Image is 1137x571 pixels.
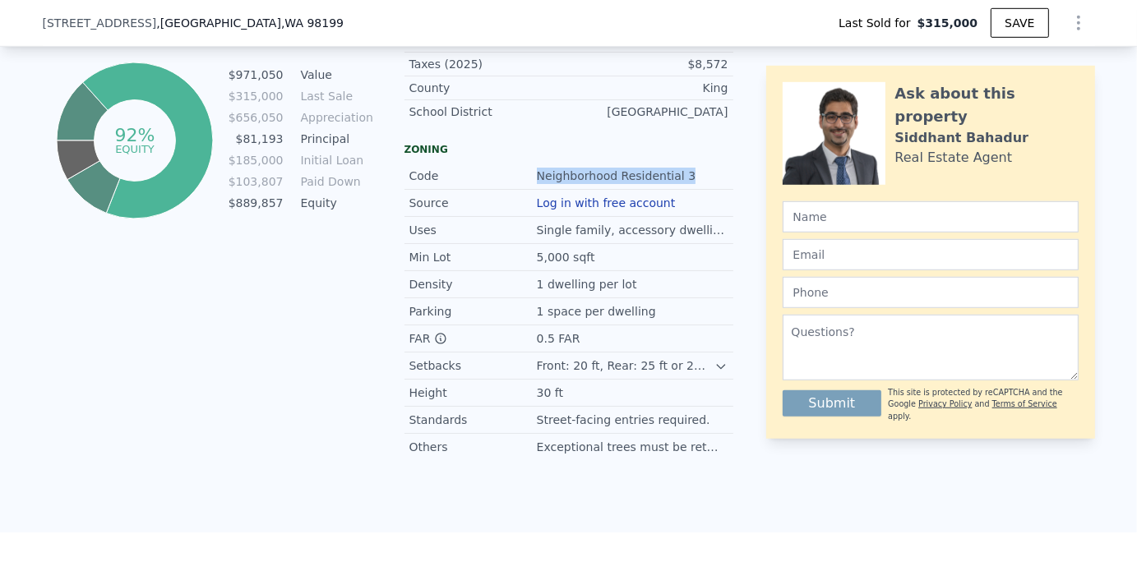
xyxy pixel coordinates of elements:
div: Setbacks [409,357,537,374]
div: Others [409,439,537,455]
div: Parking [409,303,537,320]
div: School District [409,104,569,120]
div: Exceptional trees must be retained. [537,439,728,455]
td: Principal [298,130,372,148]
button: Log in with free account [537,196,676,210]
div: 30 ft [537,385,566,401]
span: $315,000 [917,15,978,31]
div: King [569,80,728,96]
span: Last Sold for [839,15,917,31]
td: $971,050 [228,66,284,84]
input: Email [783,239,1079,270]
div: Uses [409,222,537,238]
div: FAR [409,330,537,347]
td: Appreciation [298,108,372,127]
div: Front: 20 ft, Rear: 25 ft or 20% of lot depth (min. 10 ft), Side: 5 ft [537,357,715,374]
div: Street-facing entries required. [537,412,714,428]
div: Zoning [404,143,733,156]
div: Siddhant Bahadur [895,128,1029,148]
td: Last Sale [298,87,372,105]
td: $81,193 [228,130,284,148]
input: Phone [783,277,1079,308]
td: $185,000 [228,151,284,169]
div: This site is protected by reCAPTCHA and the Google and apply. [888,387,1078,422]
button: SAVE [991,8,1048,38]
div: Min Lot [409,249,537,265]
td: $889,857 [228,194,284,212]
a: Privacy Policy [918,399,972,408]
td: $103,807 [228,173,284,191]
tspan: 92% [115,125,155,145]
button: Show Options [1062,7,1095,39]
tspan: equity [115,142,155,154]
div: Real Estate Agent [895,148,1013,168]
td: $656,050 [228,108,284,127]
div: 1 dwelling per lot [537,276,640,292]
a: Terms of Service [992,399,1057,408]
div: Standards [409,412,537,428]
td: Paid Down [298,173,372,191]
div: [GEOGRAPHIC_DATA] [569,104,728,120]
span: , WA 98199 [281,16,344,30]
div: Taxes (2025) [409,56,569,72]
div: Height [409,385,537,401]
div: Ask about this property [895,82,1079,128]
span: , [GEOGRAPHIC_DATA] [156,15,344,31]
div: Single family, accessory dwellings. [537,222,728,238]
div: 0.5 FAR [537,330,584,347]
div: Density [409,276,537,292]
input: Name [783,201,1079,233]
td: $315,000 [228,87,284,105]
span: [STREET_ADDRESS] [43,15,157,31]
div: Source [409,195,537,211]
div: 5,000 sqft [537,249,599,265]
td: Equity [298,194,372,212]
div: County [409,80,569,96]
div: Code [409,168,537,184]
div: Neighborhood Residential 3 [537,168,700,184]
div: $8,572 [569,56,728,72]
td: Initial Loan [298,151,372,169]
div: 1 space per dwelling [537,303,659,320]
td: Value [298,66,372,84]
button: Submit [783,390,882,417]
